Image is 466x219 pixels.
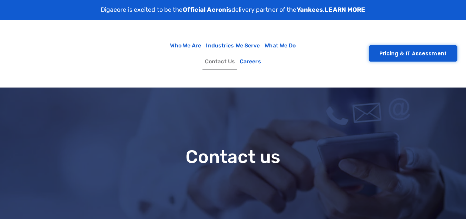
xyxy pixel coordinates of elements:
a: Careers [237,54,264,70]
a: Pricing & IT Assessment [369,45,457,62]
nav: Menu [158,38,308,70]
p: Digacore is excited to be the delivery partner of the . [101,5,366,15]
span: Pricing & IT Assessment [379,51,447,56]
img: Digacore Logo [12,23,155,84]
h1: Contact us [12,147,454,167]
strong: Official Acronis [183,6,232,13]
a: Contact Us [202,54,237,70]
a: Industries We Serve [204,38,262,54]
a: Who We Are [168,38,204,54]
a: What We Do [262,38,298,54]
a: LEARN MORE [325,6,365,13]
strong: Yankees [297,6,323,13]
